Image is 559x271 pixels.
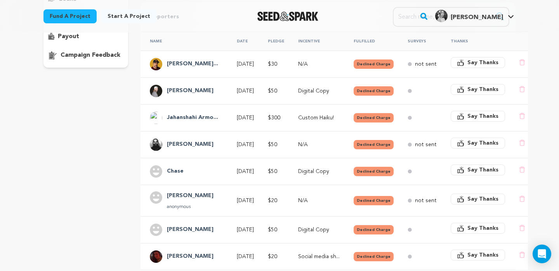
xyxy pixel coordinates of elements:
[451,194,505,205] button: Say Thanks
[150,138,162,151] img: Layer%205.png
[150,85,162,97] img: e6db436c2ac7c1ee.png
[467,86,498,93] span: Say Thanks
[237,87,254,95] p: [DATE]
[451,14,503,21] span: [PERSON_NAME]
[58,32,79,41] p: payout
[268,142,277,147] span: $50
[467,112,498,120] span: Say Thanks
[237,226,254,234] p: [DATE]
[354,59,394,69] button: Declined Charge
[167,113,218,122] h4: Jahanshahi Armon
[533,245,551,263] div: Open Intercom Messenger
[451,250,505,261] button: Say Thanks
[237,60,254,68] p: [DATE]
[441,31,510,51] th: Thanks
[237,168,254,175] p: [DATE]
[415,60,437,68] p: not sent
[298,226,340,234] p: Digital Copy
[298,197,340,205] p: N/A
[415,197,437,205] p: not sent
[150,191,162,204] img: user.png
[298,114,340,122] p: Custom Haiku!
[344,31,398,51] th: Fulfilled
[150,165,162,178] img: user.png
[415,141,437,149] p: not sent
[354,252,394,261] button: Declined Charge
[167,204,214,210] p: anonymous
[43,30,128,43] button: payout
[298,253,340,261] p: Social media shout out
[467,251,498,259] span: Say Thanks
[354,86,394,96] button: Declined Charge
[268,169,277,174] span: $50
[167,167,184,176] h4: Chase
[451,57,505,68] button: Say Thanks
[354,225,394,234] button: Declined Charge
[150,112,162,124] img: ACg8ocIwcYHaOi8A5Hh2N80-0xF16zprztErPBPLzbmUzDw4er6zEQ=s96-c
[150,250,162,263] img: picture.jpeg
[467,224,498,232] span: Say Thanks
[467,59,498,66] span: Say Thanks
[257,12,318,21] a: Seed&Spark Homepage
[237,253,254,261] p: [DATE]
[354,196,394,205] button: Declined Charge
[354,167,394,176] button: Declined Charge
[289,31,344,51] th: Incentive
[257,12,318,21] img: Seed&Spark Logo Dark Mode
[237,141,254,149] p: [DATE]
[451,164,505,175] button: Say Thanks
[101,9,156,23] a: Start a project
[435,10,448,22] img: 5a0282667a8d171d.jpg
[298,87,340,95] p: Digital Copy
[167,252,214,261] h4: Zoe Curzi
[298,168,340,175] p: Digital Copy
[398,31,441,51] th: Surveys
[451,223,505,234] button: Say Thanks
[43,49,128,61] button: campaign feedback
[237,114,254,122] p: [DATE]
[61,51,120,60] p: campaign feedback
[43,9,97,23] a: Fund a project
[298,60,340,68] p: N/A
[268,227,277,233] span: $50
[451,84,505,95] button: Say Thanks
[268,88,277,94] span: $50
[167,86,214,96] h4: Peter Dolshun
[167,59,218,69] h4: Aaron Isaac Vasquez
[467,166,498,174] span: Say Thanks
[467,139,498,147] span: Say Thanks
[451,138,505,149] button: Say Thanks
[150,224,162,236] img: user.png
[451,111,505,122] button: Say Thanks
[354,113,394,122] button: Declined Charge
[141,31,227,51] th: Name
[227,31,259,51] th: Date
[268,115,280,121] span: $300
[268,198,277,203] span: $20
[354,140,394,149] button: Declined Charge
[237,197,254,205] p: [DATE]
[298,141,340,149] p: N/A
[268,61,277,67] span: $30
[259,31,289,51] th: Pledge
[435,10,503,22] div: Nicole S.'s Profile
[167,140,214,149] h4: Matthew Hayes
[268,254,277,259] span: $20
[434,8,516,22] a: Nicole S.'s Profile
[167,191,214,201] h4: Kevin Williams
[167,225,214,234] h4: Jack Cummins
[434,8,516,24] span: Nicole S.'s Profile
[150,58,162,70] img: 93CDA846-A8DE-4026-806A-1771E91EA448.jpeg
[467,195,498,203] span: Say Thanks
